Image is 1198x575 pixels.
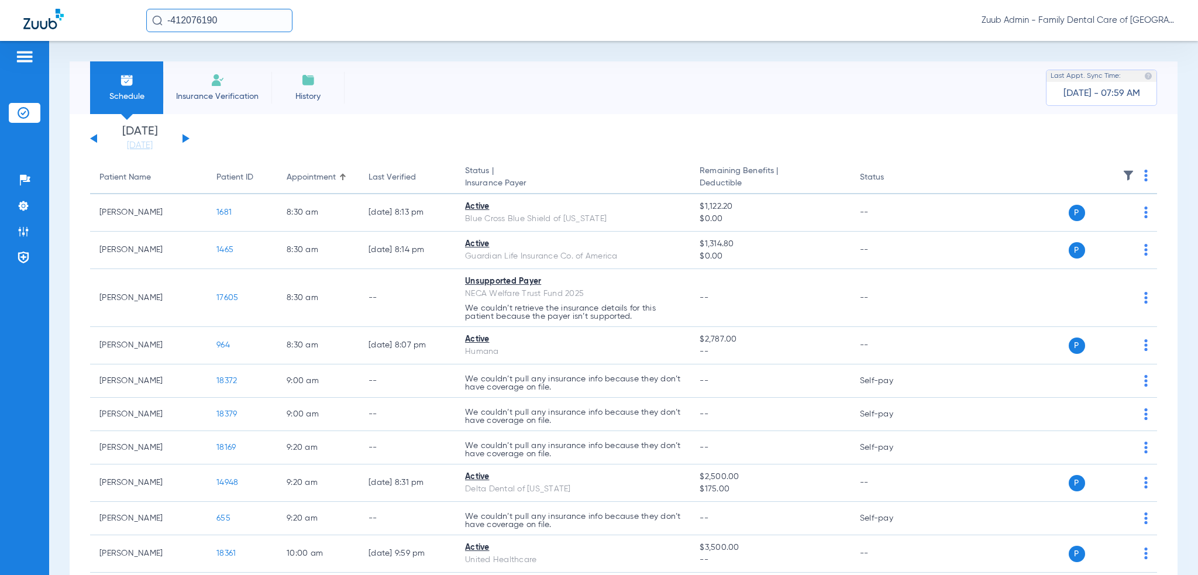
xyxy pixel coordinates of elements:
[851,269,930,327] td: --
[359,269,456,327] td: --
[465,250,681,263] div: Guardian Life Insurance Co. of America
[465,408,681,425] p: We couldn’t pull any insurance info because they don’t have coverage on file.
[700,554,841,566] span: --
[700,213,841,225] span: $0.00
[700,514,708,522] span: --
[359,431,456,464] td: --
[1069,205,1085,221] span: P
[216,208,232,216] span: 1681
[90,364,207,398] td: [PERSON_NAME]
[465,288,681,300] div: NECA Welfare Trust Fund 2025
[1123,170,1134,181] img: filter.svg
[700,346,841,358] span: --
[90,502,207,535] td: [PERSON_NAME]
[99,171,151,184] div: Patient Name
[851,327,930,364] td: --
[277,464,359,502] td: 9:20 AM
[90,535,207,573] td: [PERSON_NAME]
[99,171,198,184] div: Patient Name
[359,327,456,364] td: [DATE] 8:07 PM
[700,238,841,250] span: $1,314.80
[851,161,930,194] th: Status
[1144,206,1148,218] img: group-dot-blue.svg
[216,171,253,184] div: Patient ID
[359,232,456,269] td: [DATE] 8:14 PM
[277,431,359,464] td: 9:20 AM
[99,91,154,102] span: Schedule
[851,232,930,269] td: --
[465,442,681,458] p: We couldn’t pull any insurance info because they don’t have coverage on file.
[1144,72,1152,80] img: last sync help info
[216,246,233,254] span: 1465
[216,514,230,522] span: 655
[90,431,207,464] td: [PERSON_NAME]
[851,364,930,398] td: Self-pay
[277,269,359,327] td: 8:30 AM
[216,549,236,557] span: 18361
[700,483,841,495] span: $175.00
[23,9,64,29] img: Zuub Logo
[700,542,841,554] span: $3,500.00
[1051,70,1121,82] span: Last Appt. Sync Time:
[465,238,681,250] div: Active
[851,502,930,535] td: Self-pay
[700,333,841,346] span: $2,787.00
[216,410,237,418] span: 18379
[700,201,841,213] span: $1,122.20
[465,483,681,495] div: Delta Dental of [US_STATE]
[301,73,315,87] img: History
[359,364,456,398] td: --
[1144,244,1148,256] img: group-dot-blue.svg
[700,443,708,452] span: --
[277,232,359,269] td: 8:30 AM
[105,126,175,152] li: [DATE]
[216,478,238,487] span: 14948
[700,471,841,483] span: $2,500.00
[277,535,359,573] td: 10:00 AM
[90,269,207,327] td: [PERSON_NAME]
[120,73,134,87] img: Schedule
[1069,475,1085,491] span: P
[172,91,263,102] span: Insurance Verification
[1144,408,1148,420] img: group-dot-blue.svg
[465,201,681,213] div: Active
[700,177,841,190] span: Deductible
[277,327,359,364] td: 8:30 AM
[465,177,681,190] span: Insurance Payer
[277,364,359,398] td: 9:00 AM
[1144,339,1148,351] img: group-dot-blue.svg
[369,171,416,184] div: Last Verified
[700,250,841,263] span: $0.00
[465,276,681,288] div: Unsupported Payer
[851,464,930,502] td: --
[1144,512,1148,524] img: group-dot-blue.svg
[280,91,336,102] span: History
[1144,170,1148,181] img: group-dot-blue.svg
[465,213,681,225] div: Blue Cross Blue Shield of [US_STATE]
[90,398,207,431] td: [PERSON_NAME]
[216,377,237,385] span: 18372
[216,341,230,349] span: 964
[465,554,681,566] div: United Healthcare
[287,171,336,184] div: Appointment
[465,542,681,554] div: Active
[211,73,225,87] img: Manual Insurance Verification
[1144,375,1148,387] img: group-dot-blue.svg
[90,232,207,269] td: [PERSON_NAME]
[359,194,456,232] td: [DATE] 8:13 PM
[851,535,930,573] td: --
[216,443,236,452] span: 18169
[359,502,456,535] td: --
[851,398,930,431] td: Self-pay
[1144,477,1148,488] img: group-dot-blue.svg
[359,398,456,431] td: --
[369,171,446,184] div: Last Verified
[287,171,350,184] div: Appointment
[105,140,175,152] a: [DATE]
[152,15,163,26] img: Search Icon
[700,410,708,418] span: --
[465,512,681,529] p: We couldn’t pull any insurance info because they don’t have coverage on file.
[1144,548,1148,559] img: group-dot-blue.svg
[1069,338,1085,354] span: P
[90,194,207,232] td: [PERSON_NAME]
